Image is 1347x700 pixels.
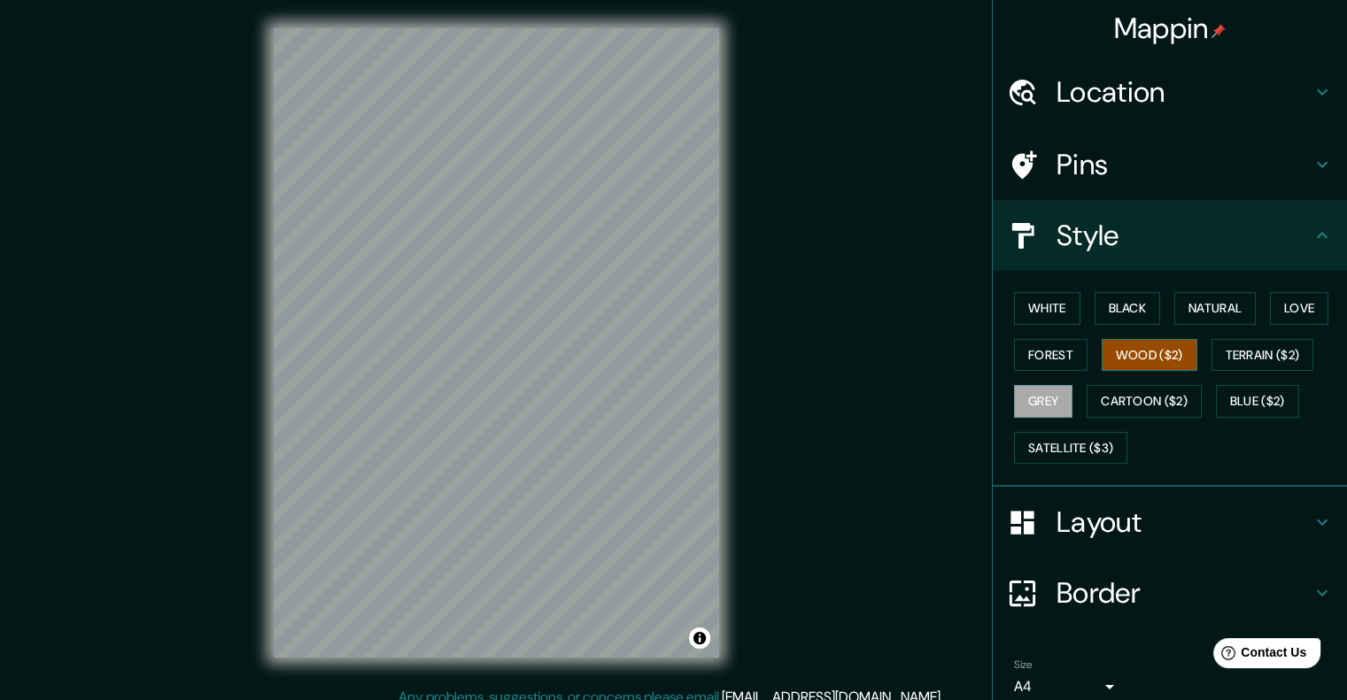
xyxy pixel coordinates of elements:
[993,57,1347,127] div: Location
[1057,218,1312,253] h4: Style
[993,129,1347,200] div: Pins
[1087,385,1202,418] button: Cartoon ($2)
[1057,147,1312,182] h4: Pins
[1270,292,1328,325] button: Love
[993,487,1347,558] div: Layout
[1212,339,1314,372] button: Terrain ($2)
[1095,292,1161,325] button: Black
[1014,339,1088,372] button: Forest
[1174,292,1256,325] button: Natural
[1114,11,1227,46] h4: Mappin
[689,627,710,649] button: Toggle attribution
[993,200,1347,271] div: Style
[274,28,719,658] canvas: Map
[1212,24,1226,38] img: pin-icon.png
[1057,74,1312,110] h4: Location
[1189,631,1328,681] iframe: Help widget launcher
[1014,432,1127,465] button: Satellite ($3)
[1057,575,1312,611] h4: Border
[1014,292,1080,325] button: White
[1057,504,1312,540] h4: Layout
[1014,385,1072,418] button: Grey
[1216,385,1299,418] button: Blue ($2)
[1102,339,1197,372] button: Wood ($2)
[993,558,1347,628] div: Border
[1014,658,1033,673] label: Size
